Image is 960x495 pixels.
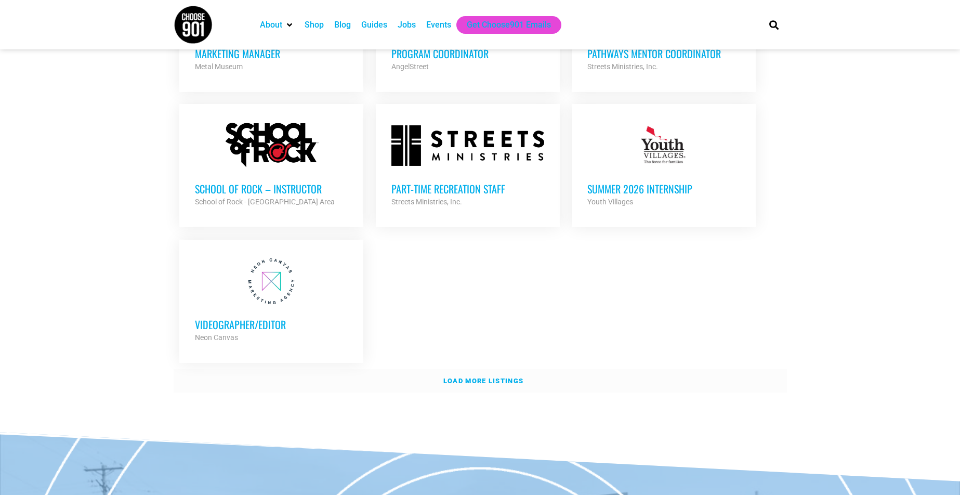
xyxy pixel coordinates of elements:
h3: Marketing Manager [195,47,348,60]
strong: Load more listings [443,377,523,385]
h3: School of Rock – Instructor [195,182,348,196]
a: School of Rock – Instructor School of Rock - [GEOGRAPHIC_DATA] Area [179,104,363,224]
a: Load more listings [174,369,787,393]
strong: Metal Museum [195,62,243,71]
a: Events [426,19,451,31]
strong: Streets Ministries, Inc. [391,198,462,206]
a: Get Choose901 Emails [467,19,551,31]
a: About [260,19,282,31]
div: Search [765,16,782,33]
h3: Part-time Recreation Staff [391,182,544,196]
nav: Main nav [255,16,752,34]
strong: Youth Villages [587,198,633,206]
a: Summer 2026 Internship Youth Villages [572,104,756,224]
a: Jobs [398,19,416,31]
a: Blog [334,19,351,31]
h3: Videographer/Editor [195,318,348,331]
a: Part-time Recreation Staff Streets Ministries, Inc. [376,104,560,224]
div: About [255,16,299,34]
strong: School of Rock - [GEOGRAPHIC_DATA] Area [195,198,335,206]
a: Guides [361,19,387,31]
h3: Pathways Mentor Coordinator [587,47,740,60]
strong: Neon Canvas [195,333,238,342]
h3: Summer 2026 Internship [587,182,740,196]
strong: AngelStreet [391,62,429,71]
strong: Streets Ministries, Inc. [587,62,658,71]
h3: Program Coordinator [391,47,544,60]
a: Shop [305,19,324,31]
a: Videographer/Editor Neon Canvas [179,240,363,359]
